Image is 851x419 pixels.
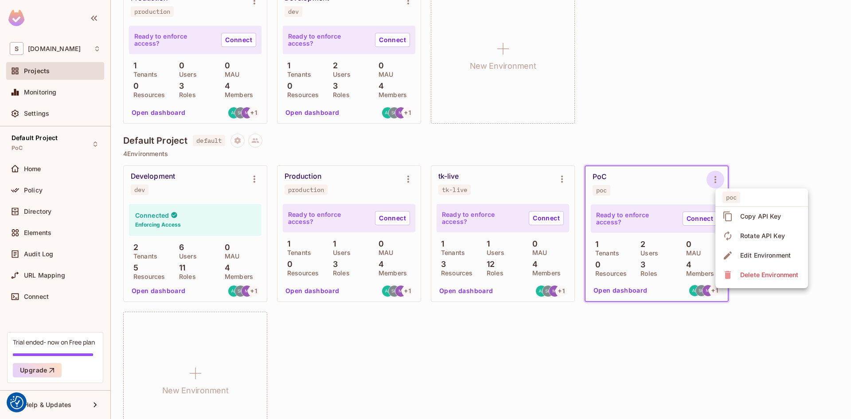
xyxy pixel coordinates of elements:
div: Edit Environment [740,251,791,260]
div: Delete Environment [740,270,798,279]
div: Rotate API Key [740,231,785,240]
img: Revisit consent button [10,396,23,409]
span: poc [722,192,740,203]
div: Copy API Key [740,212,781,221]
button: Consent Preferences [10,396,23,409]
